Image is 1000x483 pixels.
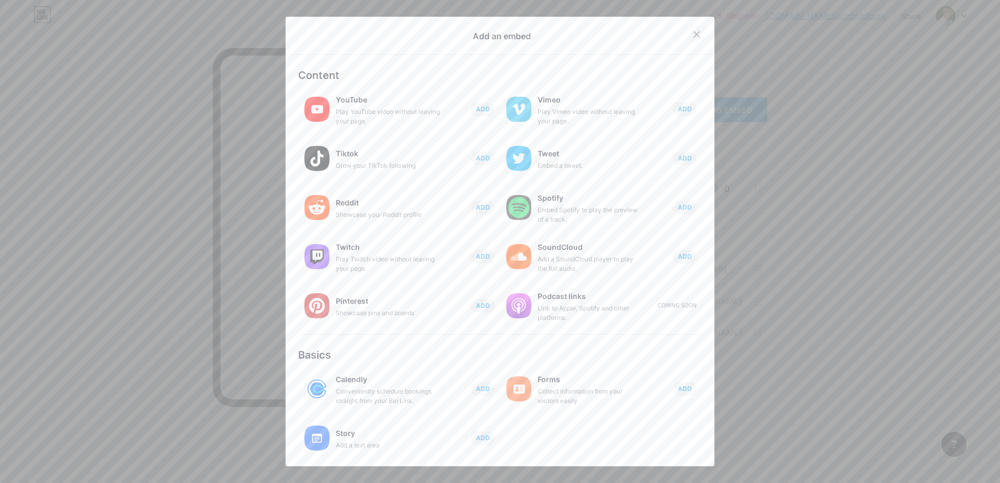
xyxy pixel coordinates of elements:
[673,382,697,396] button: ADD
[336,294,440,308] div: Pinterest
[476,301,490,310] span: ADD
[304,376,329,401] img: calendly
[336,210,440,220] div: Showcase your Reddit profile
[304,425,329,451] img: story
[471,431,495,445] button: ADD
[336,146,440,161] div: Tiktok
[538,255,642,273] div: Add a SoundCloud player to play the full audio.
[304,146,329,171] img: tiktok
[538,191,642,205] div: Spotify
[538,289,642,304] div: Podcast links
[473,30,531,42] div: Add an embed
[336,426,440,441] div: Story
[678,252,692,261] span: ADD
[538,304,642,323] div: Link to Apple, Spotify and other platforms.
[506,244,531,269] img: soundcloud
[538,161,642,170] div: Embed a tweet.
[298,347,702,363] div: Basics
[471,102,495,116] button: ADD
[471,201,495,214] button: ADD
[304,195,329,220] img: reddit
[506,376,531,401] img: forms
[506,146,531,171] img: twitter
[471,152,495,165] button: ADD
[471,250,495,263] button: ADD
[304,293,329,318] img: pinterest
[336,195,440,210] div: Reddit
[538,146,642,161] div: Tweet
[476,252,490,261] span: ADD
[658,302,697,309] div: Coming soon
[538,93,642,107] div: Vimeo
[506,97,531,122] img: vimeo
[471,382,495,396] button: ADD
[538,205,642,224] div: Embed Spotify to play the preview of a track.
[538,372,642,387] div: Forms
[336,240,440,255] div: Twitch
[673,201,697,214] button: ADD
[476,203,490,212] span: ADD
[476,154,490,163] span: ADD
[336,308,440,318] div: Showcase pins and boards
[476,384,490,393] span: ADD
[471,299,495,313] button: ADD
[678,154,692,163] span: ADD
[336,387,440,406] div: Conveniently schedule bookings straight from your Bio Link.
[336,441,440,450] div: Add a text area
[476,105,490,113] span: ADD
[336,93,440,107] div: YouTube
[506,195,531,220] img: spotify
[304,97,329,122] img: youtube
[678,105,692,113] span: ADD
[673,102,697,116] button: ADD
[336,372,440,387] div: Calendly
[538,240,642,255] div: SoundCloud
[506,293,531,318] img: podcastlinks
[476,433,490,442] span: ADD
[336,255,440,273] div: Play Twitch video without leaving your page.
[678,203,692,212] span: ADD
[538,107,642,126] div: Play Vimeo video without leaving your page.
[678,384,692,393] span: ADD
[336,161,440,170] div: Grow your TikTok following
[673,152,697,165] button: ADD
[538,387,642,406] div: Collect information from your visitors easily
[673,250,697,263] button: ADD
[336,107,440,126] div: Play YouTube video without leaving your page.
[298,67,702,83] div: Content
[304,244,329,269] img: twitch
